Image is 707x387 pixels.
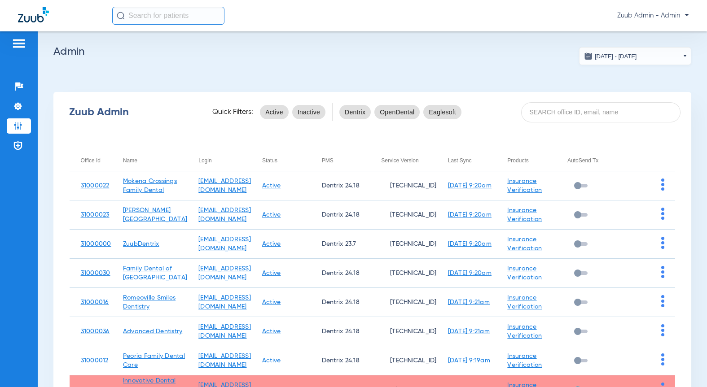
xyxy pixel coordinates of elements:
a: [DATE] 9:20am [448,212,492,218]
a: Active [262,183,281,189]
a: 31000000 [81,241,111,247]
input: Search for patients [112,7,224,25]
span: OpenDental [380,108,414,117]
td: [TECHNICAL_ID] [370,230,437,259]
div: Service Version [381,156,437,165]
a: Insurance Verification [507,295,542,310]
img: group-dot-blue.svg [661,324,664,336]
a: [DATE] 9:21am [448,299,490,305]
span: Dentrix [345,108,365,117]
a: [EMAIL_ADDRESS][DOMAIN_NAME] [198,236,251,252]
a: Peoria Family Dental Care [123,353,185,368]
a: [DATE] 9:20am [448,241,492,247]
a: Active [262,241,281,247]
td: Dentrix 24.18 [311,200,370,230]
div: Zuub Admin [69,108,197,117]
span: Quick Filters: [212,108,253,117]
td: Dentrix 24.18 [311,317,370,346]
h2: Admin [53,47,691,56]
div: Products [507,156,556,165]
img: group-dot-blue.svg [661,266,664,278]
div: Office Id [81,156,101,165]
div: Last Sync [448,156,472,165]
a: Active [262,328,281,335]
img: group-dot-blue.svg [661,237,664,249]
img: Search Icon [117,12,125,20]
a: Insurance Verification [507,236,542,252]
td: Dentrix 24.18 [311,288,370,317]
input: SEARCH office ID, email, name [521,102,681,122]
td: [TECHNICAL_ID] [370,346,437,375]
mat-chip-listbox: status-filters [260,103,325,121]
a: Mokena Crossings Family Dental [123,178,177,193]
a: [PERSON_NAME][GEOGRAPHIC_DATA] [123,207,187,222]
a: [EMAIL_ADDRESS][DOMAIN_NAME] [198,178,251,193]
img: date.svg [584,52,593,61]
span: Eaglesoft [429,108,456,117]
a: [DATE] 9:20am [448,183,492,189]
a: [EMAIL_ADDRESS][DOMAIN_NAME] [198,265,251,281]
div: Products [507,156,528,165]
a: [EMAIL_ADDRESS][DOMAIN_NAME] [198,324,251,339]
div: AutoSend Tx [567,156,598,165]
a: [DATE] 9:19am [448,357,490,364]
div: AutoSend Tx [567,156,616,165]
td: Dentrix 23.7 [311,230,370,259]
span: Zuub Admin - Admin [617,11,689,20]
div: Status [262,156,277,165]
a: Active [262,357,281,364]
td: [TECHNICAL_ID] [370,288,437,317]
td: Dentrix 24.18 [311,259,370,288]
td: Dentrix 24.18 [311,171,370,200]
td: [TECHNICAL_ID] [370,259,437,288]
div: Login [198,156,211,165]
button: [DATE] - [DATE] [579,47,691,65]
a: [EMAIL_ADDRESS][DOMAIN_NAME] [198,353,251,368]
a: [DATE] 9:20am [448,270,492,276]
div: Service Version [381,156,418,165]
div: Office Id [81,156,112,165]
a: [EMAIL_ADDRESS][DOMAIN_NAME] [198,295,251,310]
img: group-dot-blue.svg [661,353,664,365]
a: 31000030 [81,270,110,276]
td: Dentrix 24.18 [311,346,370,375]
a: ZuubDentrix [123,241,159,247]
mat-chip-listbox: pms-filters [339,103,461,121]
a: Insurance Verification [507,265,542,281]
div: Name [123,156,187,165]
div: Status [262,156,311,165]
a: [EMAIL_ADDRESS][DOMAIN_NAME] [198,207,251,222]
a: Insurance Verification [507,324,542,339]
img: group-dot-blue.svg [661,295,664,307]
div: Login [198,156,251,165]
img: group-dot-blue.svg [661,208,664,220]
span: Active [265,108,283,117]
div: Name [123,156,137,165]
a: 31000022 [81,183,110,189]
a: Active [262,270,281,276]
td: [TECHNICAL_ID] [370,317,437,346]
a: 31000012 [81,357,109,364]
a: Active [262,299,281,305]
span: Inactive [298,108,320,117]
a: Insurance Verification [507,178,542,193]
a: Active [262,212,281,218]
td: [TECHNICAL_ID] [370,200,437,230]
div: PMS [322,156,370,165]
a: Advanced Dentistry [123,328,183,335]
div: PMS [322,156,334,165]
div: Last Sync [448,156,496,165]
a: Romeoville Smiles Dentistry [123,295,176,310]
a: Insurance Verification [507,207,542,222]
img: group-dot-blue.svg [661,178,664,191]
a: 31000036 [81,328,110,335]
a: 31000016 [81,299,109,305]
img: Zuub Logo [18,7,49,22]
img: hamburger-icon [12,38,26,49]
a: 31000023 [81,212,110,218]
a: Family Dental of [GEOGRAPHIC_DATA] [123,265,187,281]
a: Insurance Verification [507,353,542,368]
a: [DATE] 9:21am [448,328,490,335]
td: [TECHNICAL_ID] [370,171,437,200]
